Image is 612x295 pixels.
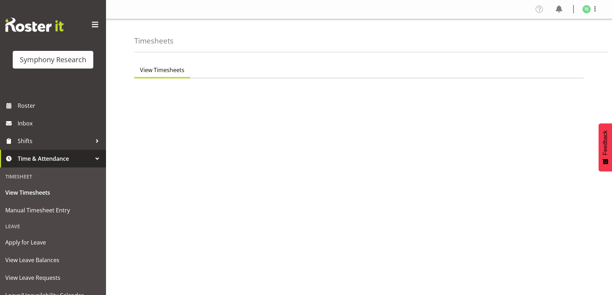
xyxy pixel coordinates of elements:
[2,201,104,219] a: Manual Timesheet Entry
[2,269,104,287] a: View Leave Requests
[5,255,101,265] span: View Leave Balances
[5,272,101,283] span: View Leave Requests
[2,169,104,184] div: Timesheet
[582,5,591,13] img: vishal-jain1986.jpg
[134,37,173,45] h4: Timesheets
[2,184,104,201] a: View Timesheets
[18,118,102,129] span: Inbox
[2,251,104,269] a: View Leave Balances
[2,234,104,251] a: Apply for Leave
[18,136,92,146] span: Shifts
[599,123,612,171] button: Feedback - Show survey
[18,100,102,111] span: Roster
[2,219,104,234] div: Leave
[140,66,184,74] span: View Timesheets
[18,153,92,164] span: Time & Attendance
[5,205,101,216] span: Manual Timesheet Entry
[20,54,86,65] div: Symphony Research
[5,187,101,198] span: View Timesheets
[5,237,101,248] span: Apply for Leave
[602,130,608,155] span: Feedback
[5,18,64,32] img: Rosterit website logo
